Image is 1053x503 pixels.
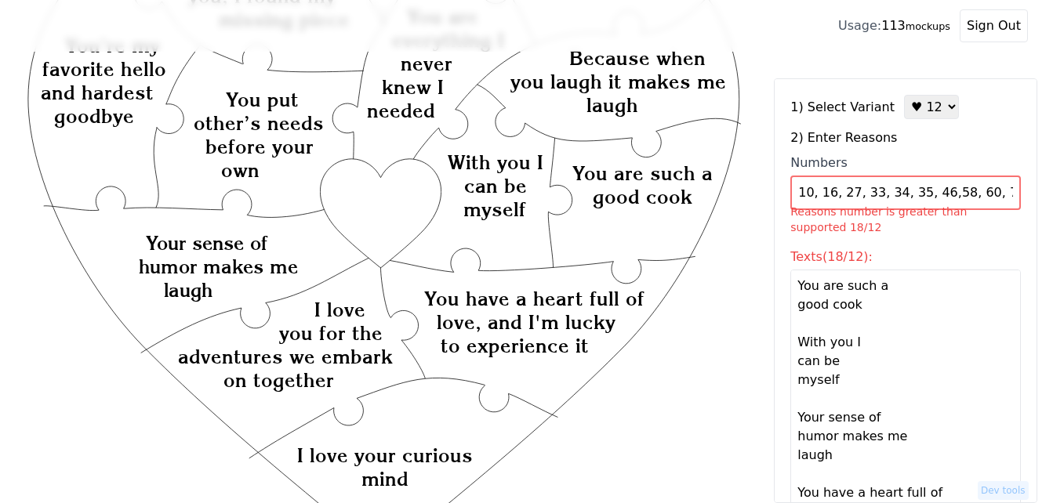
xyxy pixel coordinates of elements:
button: Dev tools [978,481,1029,500]
div: 113 [838,16,950,35]
div: Numbers [790,154,1021,172]
text: Your sense of [146,232,268,255]
text: other’s needs [194,111,324,135]
input: NumbersReasons number is greater than supported 18/12 [790,176,1021,210]
text: You are such a [572,162,713,186]
text: laugh [586,93,638,117]
text: You put [226,88,299,111]
text: good cook [593,186,692,209]
label: 1) Select Variant [790,98,895,117]
text: you for the [279,321,383,345]
text: before your [205,135,314,158]
text: to experience it [441,334,589,357]
label: 2) Enter Reasons [790,128,1021,147]
text: everything I [392,28,504,52]
text: and hardest [41,81,154,104]
text: mind [361,467,408,490]
text: knew I [382,75,444,99]
span: Usage: [838,18,881,33]
text: adventures we embark [179,345,394,368]
small: mockups [906,20,950,32]
text: With you I [448,150,543,174]
text: on together [223,368,334,392]
text: humor makes me [139,255,298,278]
text: can be [464,174,527,197]
text: You have a heart full of [424,287,645,310]
text: I love [315,298,366,321]
button: Sign Out [960,9,1028,42]
text: needed [367,99,435,122]
text: Because when [569,46,706,70]
text: laugh [164,279,212,302]
text: love, and I'm lucky [437,310,615,334]
text: myself [463,197,526,221]
div: Reasons number is greater than supported 18/12 [790,204,1021,235]
text: never [401,52,452,75]
div: Texts [790,248,1021,266]
span: (18/12): [822,249,873,264]
text: goodbye [54,104,134,128]
text: you laugh it makes me [510,70,726,93]
text: favorite hello [42,57,166,81]
text: I love your curious [297,443,473,467]
text: own [221,158,260,182]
